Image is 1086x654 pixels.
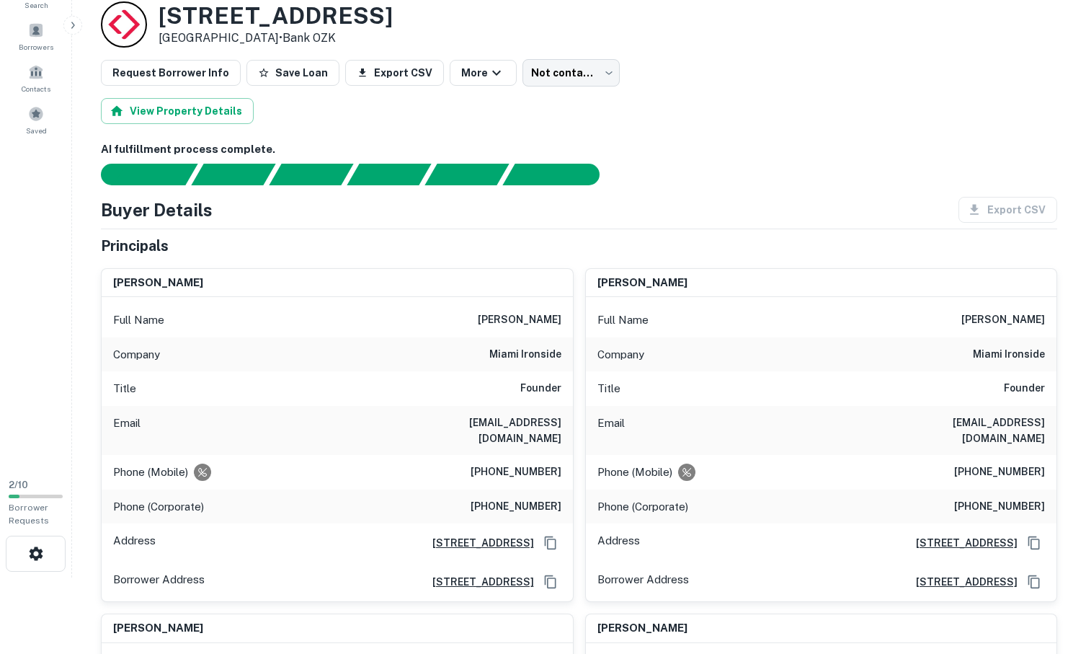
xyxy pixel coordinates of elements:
[1014,539,1086,608] iframe: Chat Widget
[113,275,203,291] h6: [PERSON_NAME]
[450,60,517,86] button: More
[4,100,68,139] a: Saved
[597,464,672,481] p: Phone (Mobile)
[159,2,393,30] h3: [STREET_ADDRESS]
[113,498,204,516] p: Phone (Corporate)
[19,41,53,53] span: Borrowers
[597,571,689,593] p: Borrower Address
[597,311,649,329] p: Full Name
[101,141,1057,158] h6: AI fulfillment process complete.
[421,535,534,551] a: [STREET_ADDRESS]
[597,415,625,446] p: Email
[101,197,213,223] h4: Buyer Details
[113,620,203,637] h6: [PERSON_NAME]
[26,125,47,136] span: Saved
[113,464,188,481] p: Phone (Mobile)
[489,346,561,363] h6: miami ironside
[9,503,49,526] span: Borrower Requests
[113,346,160,363] p: Company
[84,164,192,185] div: Sending borrower request to AI...
[954,464,1045,481] h6: [PHONE_NUMBER]
[159,30,393,47] p: [GEOGRAPHIC_DATA] •
[22,83,50,94] span: Contacts
[424,164,509,185] div: Principals found, still searching for contact information. This may take time...
[101,98,254,124] button: View Property Details
[471,498,561,516] h6: [PHONE_NUMBER]
[347,164,431,185] div: Principals found, AI now looking for contact information...
[973,346,1045,363] h6: miami ironside
[191,164,275,185] div: Your request is received and processing...
[597,620,687,637] h6: [PERSON_NAME]
[113,415,141,446] p: Email
[478,311,561,329] h6: [PERSON_NAME]
[954,498,1045,516] h6: [PHONE_NUMBER]
[4,58,68,97] a: Contacts
[101,235,169,257] h5: Principals
[597,498,688,516] p: Phone (Corporate)
[597,275,687,291] h6: [PERSON_NAME]
[540,571,561,593] button: Copy Address
[194,464,211,481] div: Requests to not be contacted at this number
[520,380,561,397] h6: Founder
[1023,532,1045,554] button: Copy Address
[113,311,164,329] p: Full Name
[282,31,336,45] a: Bank OZK
[421,574,534,590] a: [STREET_ADDRESS]
[471,464,561,481] h6: [PHONE_NUMBER]
[113,380,136,397] p: Title
[4,17,68,56] a: Borrowers
[522,59,620,87] div: Not contacted
[872,415,1045,446] h6: [EMAIL_ADDRESS][DOMAIN_NAME]
[503,164,617,185] div: AI fulfillment process complete.
[597,380,620,397] p: Title
[540,532,561,554] button: Copy Address
[101,60,241,86] button: Request Borrower Info
[388,415,561,446] h6: [EMAIL_ADDRESS][DOMAIN_NAME]
[9,480,28,490] span: 2 / 10
[345,60,444,86] button: Export CSV
[597,346,644,363] p: Company
[113,532,156,554] p: Address
[113,571,205,593] p: Borrower Address
[904,535,1018,551] a: [STREET_ADDRESS]
[904,574,1018,590] a: [STREET_ADDRESS]
[961,311,1045,329] h6: [PERSON_NAME]
[678,464,695,481] div: Requests to not be contacted at this number
[269,164,353,185] div: Documents found, AI parsing details...
[1004,380,1045,397] h6: Founder
[246,60,339,86] button: Save Loan
[597,532,640,554] p: Address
